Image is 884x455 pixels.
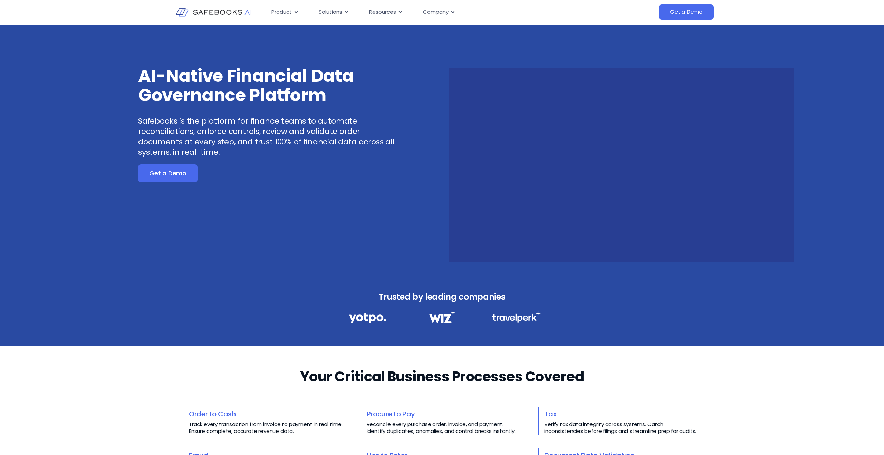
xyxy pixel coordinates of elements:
[138,66,397,105] h3: AI-Native Financial Data Governance Platform
[271,8,292,16] span: Product
[426,311,458,323] img: Financial Data Governance 2
[138,116,397,157] p: Safebooks is the platform for finance teams to automate reconciliations, enforce controls, review...
[367,409,415,419] a: Procure to Pay
[544,421,701,435] p: Verify tax data integrity across systems. Catch inconsistencies before filings and streamline pre...
[319,8,342,16] span: Solutions
[544,409,556,419] a: Tax
[189,409,236,419] a: Order to Cash
[266,6,590,19] div: Menu Toggle
[492,311,541,323] img: Financial Data Governance 3
[138,164,198,182] a: Get a Demo
[300,367,584,386] h2: Your Critical Business Processes Covered​​
[266,6,590,19] nav: Menu
[369,8,396,16] span: Resources
[670,9,703,16] span: Get a Demo
[367,421,523,435] p: Reconcile every purchase order, invoice, and payment. Identify duplicates, anomalies, and control...
[334,290,550,304] h3: Trusted by leading companies
[149,170,186,177] span: Get a Demo
[423,8,449,16] span: Company
[349,311,386,326] img: Financial Data Governance 1
[189,421,346,435] p: Track every transaction from invoice to payment in real time. Ensure complete, accurate revenue d...
[659,4,714,20] a: Get a Demo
